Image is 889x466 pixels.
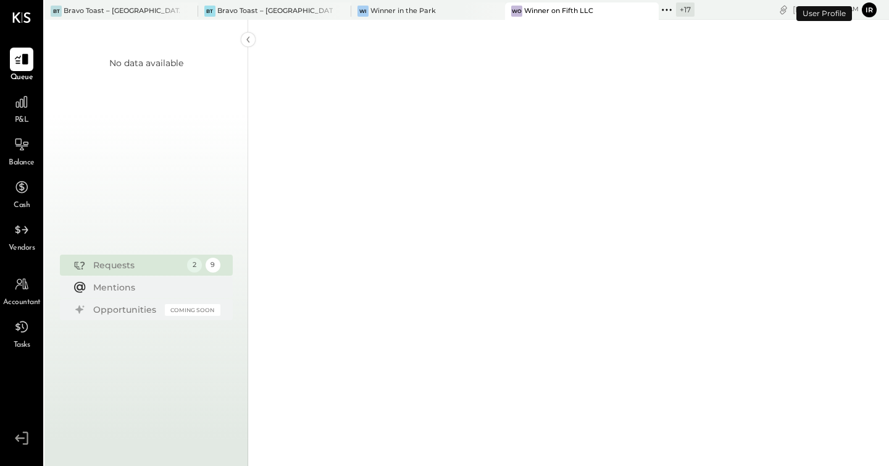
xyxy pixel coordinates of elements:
div: copy link [777,3,790,16]
div: Winner on Fifth LLC [524,6,593,16]
div: No data available [109,57,183,69]
div: 2 [187,258,202,273]
div: Wi [357,6,369,17]
a: Cash [1,176,43,211]
div: Coming Soon [165,304,220,316]
span: Tasks [14,340,30,351]
div: Opportunities [93,303,159,316]
span: Cash [14,200,30,211]
span: Accountant [3,297,41,308]
div: + 17 [676,2,695,17]
div: BT [51,6,62,17]
button: Ir [862,2,877,17]
a: Tasks [1,315,43,351]
a: P&L [1,90,43,126]
span: Queue [10,72,33,83]
div: BT [204,6,215,17]
div: [DATE] [793,4,859,15]
a: Queue [1,48,43,83]
div: Bravo Toast – [GEOGRAPHIC_DATA] [64,6,180,16]
span: am [848,5,859,14]
span: Balance [9,158,35,169]
div: 9 [206,258,220,273]
span: P&L [15,115,29,126]
span: 9 : 52 [822,4,846,15]
a: Accountant [1,273,43,308]
div: Requests [93,259,181,271]
a: Balance [1,133,43,169]
span: Vendors [9,243,35,254]
div: Winner in the Park [370,6,436,16]
div: Wo [511,6,522,17]
div: Bravo Toast – [GEOGRAPHIC_DATA] [217,6,333,16]
a: Vendors [1,218,43,254]
div: User Profile [796,6,852,21]
div: Mentions [93,281,214,294]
